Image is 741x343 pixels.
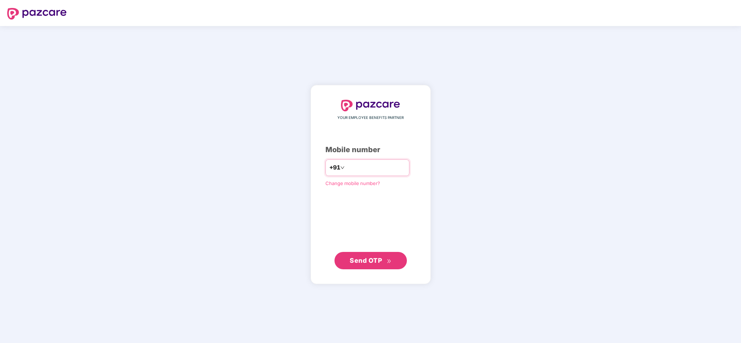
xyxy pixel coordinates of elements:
[341,100,400,111] img: logo
[337,115,404,121] span: YOUR EMPLOYEE BENEFITS PARTNER
[350,257,382,264] span: Send OTP
[325,180,380,186] a: Change mobile number?
[329,163,340,172] span: +91
[387,259,391,263] span: double-right
[334,252,407,269] button: Send OTPdouble-right
[325,144,416,155] div: Mobile number
[7,8,67,20] img: logo
[340,166,345,170] span: down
